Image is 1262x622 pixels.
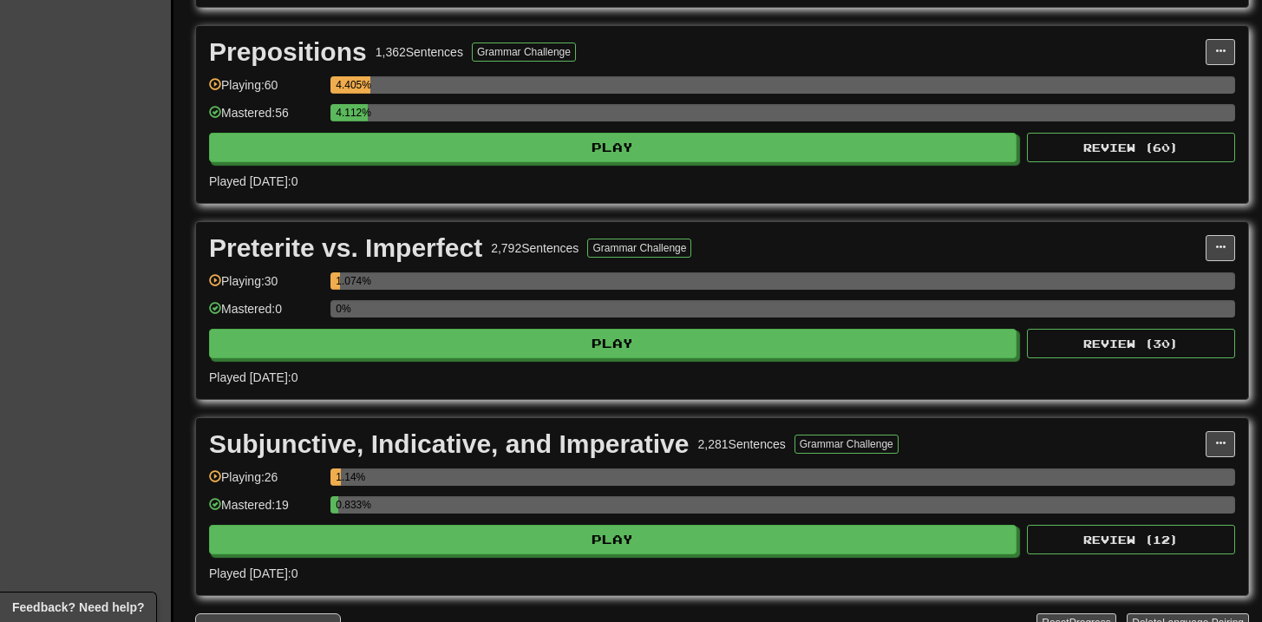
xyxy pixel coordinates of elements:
div: Playing: 26 [209,468,322,497]
span: Open feedback widget [12,599,144,616]
button: Play [209,525,1017,554]
div: 4.405% [336,76,370,94]
div: 1.14% [336,468,341,486]
div: 1.074% [336,272,340,290]
div: Mastered: 56 [209,104,322,133]
div: Subjunctive, Indicative, and Imperative [209,431,690,457]
div: 2,792 Sentences [491,239,579,257]
button: Play [209,133,1017,162]
button: Review (60) [1027,133,1235,162]
div: Playing: 30 [209,272,322,301]
div: Mastered: 19 [209,496,322,525]
div: 2,281 Sentences [698,435,786,453]
button: Play [209,329,1017,358]
div: Mastered: 0 [209,300,322,329]
button: Grammar Challenge [472,43,576,62]
button: Review (12) [1027,525,1235,554]
span: Played [DATE]: 0 [209,370,298,384]
div: 4.112% [336,104,368,121]
button: Review (30) [1027,329,1235,358]
div: 0.833% [336,496,337,514]
button: Grammar Challenge [794,435,899,454]
div: 1,362 Sentences [376,43,463,61]
div: Playing: 60 [209,76,322,105]
div: Preterite vs. Imperfect [209,235,482,261]
button: Grammar Challenge [587,239,691,258]
span: Played [DATE]: 0 [209,174,298,188]
div: Prepositions [209,39,367,65]
span: Played [DATE]: 0 [209,566,298,580]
